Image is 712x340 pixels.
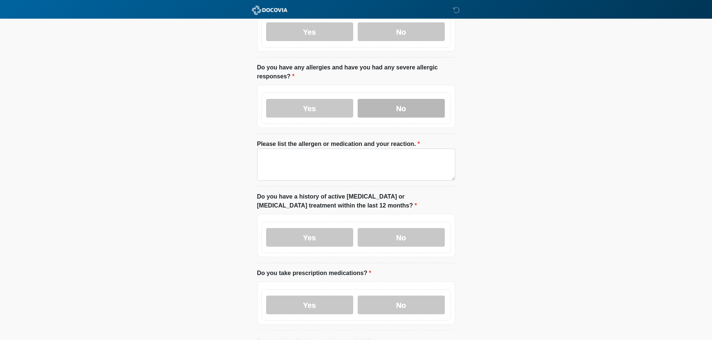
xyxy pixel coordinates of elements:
[257,269,372,278] label: Do you take prescription medications?
[257,63,455,81] label: Do you have any allergies and have you had any severe allergic responses?
[266,99,353,118] label: Yes
[358,296,445,314] label: No
[358,22,445,41] label: No
[358,228,445,247] label: No
[266,22,353,41] label: Yes
[266,228,353,247] label: Yes
[257,192,455,210] label: Do you have a history of active [MEDICAL_DATA] or [MEDICAL_DATA] treatment within the last 12 mon...
[257,140,420,149] label: Please list the allergen or medication and your reaction.
[266,296,353,314] label: Yes
[250,6,290,15] img: ABC Med Spa- GFEase Logo
[358,99,445,118] label: No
